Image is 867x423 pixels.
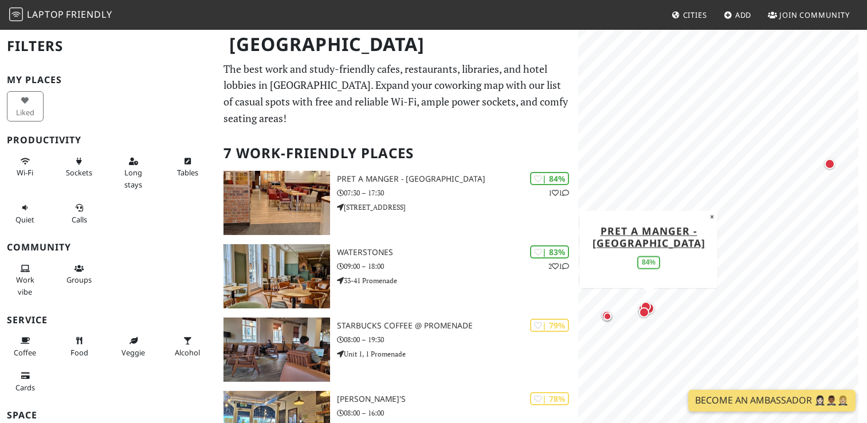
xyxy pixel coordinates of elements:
[61,152,98,182] button: Sockets
[14,347,36,358] span: Coffee
[7,331,44,362] button: Coffee
[66,8,112,21] span: Friendly
[530,392,569,405] div: | 78%
[61,331,98,362] button: Food
[217,318,578,382] a: Starbucks Coffee @ Promenade | 79% Starbucks Coffee @ Promenade 08:00 – 19:30 Unit 1, 1 Promenade
[763,5,854,25] a: Join Community
[530,319,569,332] div: | 79%
[115,331,152,362] button: Veggie
[641,300,657,316] div: Map marker
[337,321,578,331] h3: Starbucks Coffee @ Promenade
[779,10,850,20] span: Join Community
[637,256,660,269] div: 84%
[15,214,34,225] span: Quiet
[7,135,210,146] h3: Productivity
[337,174,578,184] h3: Pret A Manger - [GEOGRAPHIC_DATA]
[220,29,575,60] h1: [GEOGRAPHIC_DATA]
[170,331,206,362] button: Alcohol
[599,308,614,323] div: Map marker
[688,390,856,412] a: Become an Ambassador 🤵🏻‍♀️🤵🏾‍♂️🤵🏼‍♀️
[7,29,210,64] h2: Filters
[337,394,578,404] h3: [PERSON_NAME]'s
[7,366,44,397] button: Cards
[638,299,653,314] div: Map marker
[223,136,571,171] h2: 7 Work-Friendly Places
[683,10,707,20] span: Cities
[16,275,34,296] span: People working
[7,242,210,253] h3: Community
[66,167,92,178] span: Power sockets
[636,301,652,317] div: Map marker
[217,244,578,308] a: Waterstones | 83% 21 Waterstones 09:00 – 18:00 33-41 Promenade
[66,275,92,285] span: Group tables
[337,202,578,213] p: [STREET_ADDRESS]
[337,275,578,286] p: 33-41 Promenade
[223,171,330,235] img: Pret A Manger - High Street
[548,187,569,198] p: 1 1
[7,152,44,182] button: Wi-Fi
[822,156,837,171] div: Map marker
[72,214,87,225] span: Video/audio calls
[124,167,142,189] span: Long stays
[175,347,200,358] span: Alcohol
[337,408,578,418] p: 08:00 – 16:00
[592,224,705,249] a: Pret A Manger - [GEOGRAPHIC_DATA]
[9,5,112,25] a: LaptopFriendly LaptopFriendly
[601,310,614,323] div: Map marker
[337,334,578,345] p: 08:00 – 19:30
[61,259,98,289] button: Groups
[170,152,206,182] button: Tables
[217,171,578,235] a: Pret A Manger - High Street | 84% 11 Pret A Manger - [GEOGRAPHIC_DATA] 07:30 – 17:30 [STREET_ADDR...
[637,305,652,320] div: Map marker
[337,261,578,272] p: 09:00 – 18:00
[70,347,88,358] span: Food
[177,167,198,178] span: Work-friendly tables
[121,347,145,358] span: Veggie
[735,10,752,20] span: Add
[337,248,578,257] h3: Waterstones
[548,261,569,272] p: 2 1
[7,198,44,229] button: Quiet
[17,167,33,178] span: Stable Wi-Fi
[530,245,569,258] div: | 83%
[115,152,152,194] button: Long stays
[223,318,330,382] img: Starbucks Coffee @ Promenade
[667,5,712,25] a: Cities
[15,382,35,393] span: Credit cards
[530,172,569,185] div: | 84%
[7,315,210,326] h3: Service
[7,259,44,301] button: Work vibe
[7,410,210,421] h3: Space
[337,348,578,359] p: Unit 1, 1 Promenade
[337,187,578,198] p: 07:30 – 17:30
[719,5,756,25] a: Add
[9,7,23,21] img: LaptopFriendly
[707,210,717,223] button: Close popup
[7,75,210,85] h3: My Places
[223,61,571,127] p: The best work and study-friendly cafes, restaurants, libraries, and hotel lobbies in [GEOGRAPHIC_...
[27,8,64,21] span: Laptop
[61,198,98,229] button: Calls
[223,244,330,308] img: Waterstones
